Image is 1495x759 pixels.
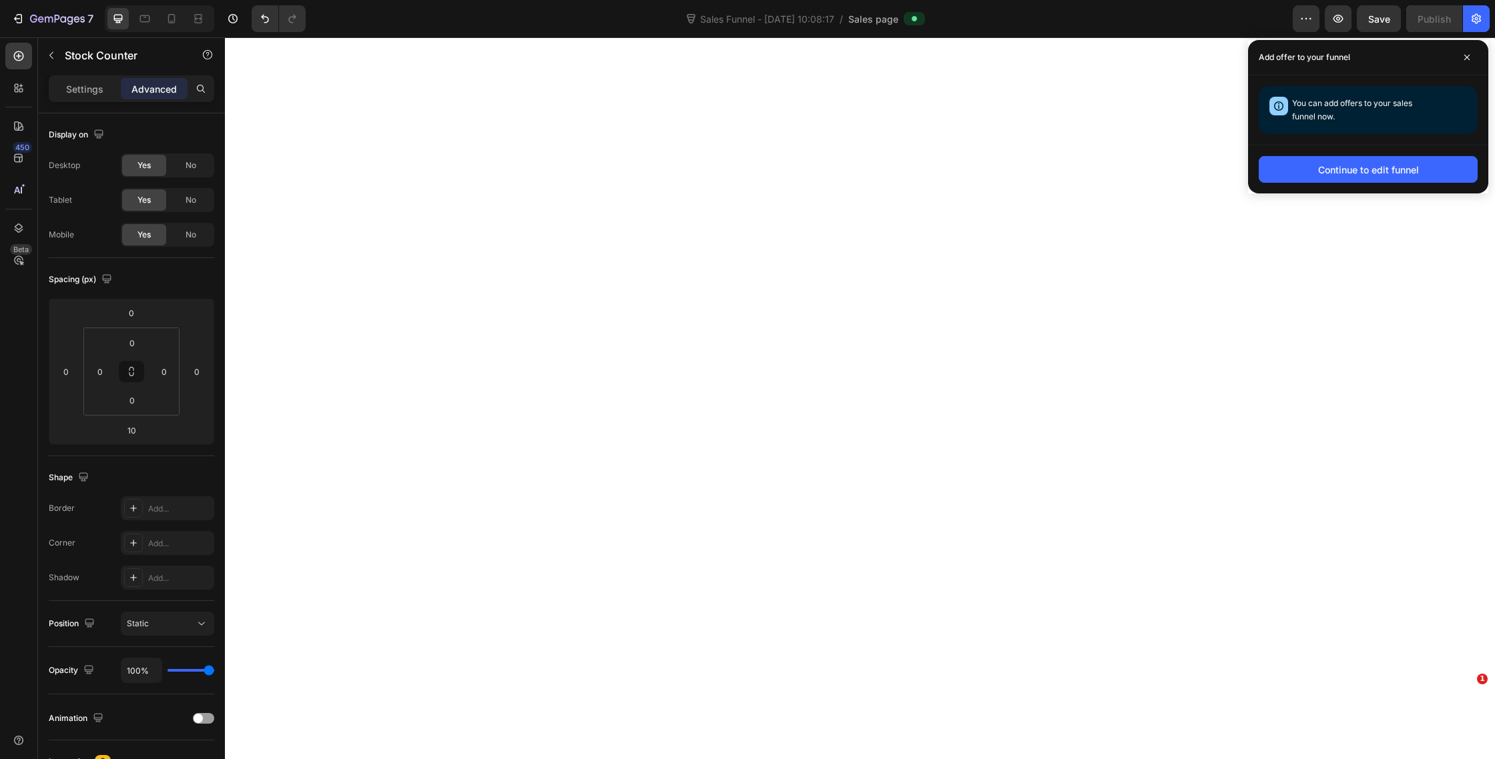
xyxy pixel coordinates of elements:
span: Static [127,618,149,628]
button: Save [1357,5,1401,32]
input: 0px [119,390,145,410]
span: 1 [1477,674,1488,684]
input: 0px [90,361,110,382]
input: 10 [118,420,145,440]
p: Stock Counter [65,47,178,63]
div: Animation [49,710,106,728]
span: Save [1368,13,1390,25]
div: Tablet [49,194,72,206]
div: 450 [13,142,32,153]
div: Beta [10,244,32,255]
div: Publish [1418,12,1451,26]
div: Continue to edit funnel [1318,163,1419,177]
div: Display on [49,126,107,144]
span: No [186,194,196,206]
span: No [186,159,196,171]
div: Undo/Redo [252,5,306,32]
iframe: Intercom live chat [1450,694,1482,726]
span: No [186,229,196,241]
div: Shape [49,469,91,487]
span: Sales page [848,12,898,26]
span: / [840,12,843,26]
div: Spacing (px) [49,271,115,289]
input: Auto [121,658,162,682]
button: 7 [5,5,99,32]
input: 0 [56,361,76,382]
input: 0 [118,303,145,323]
div: Desktop [49,159,80,171]
div: Add... [148,572,211,584]
div: Mobile [49,229,74,241]
div: Opacity [49,662,97,680]
span: Yes [137,229,151,241]
p: 7 [87,11,93,27]
button: Publish [1406,5,1462,32]
input: 0px [119,333,145,353]
div: Add... [148,538,211,550]
div: Add... [148,503,211,515]
div: Position [49,615,97,633]
div: Border [49,502,75,514]
div: Shadow [49,572,79,584]
p: Settings [66,82,103,96]
button: Static [121,612,214,636]
span: You can add offers to your sales funnel now. [1292,98,1412,121]
iframe: To enrich screen reader interactions, please activate Accessibility in Grammarly extension settings [225,37,1495,759]
div: Corner [49,537,75,549]
p: Advanced [131,82,177,96]
span: Sales Funnel - [DATE] 10:08:17 [697,12,837,26]
input: 0 [187,361,207,382]
input: 0px [154,361,174,382]
span: Yes [137,194,151,206]
span: Yes [137,159,151,171]
button: Continue to edit funnel [1259,156,1478,183]
p: Add offer to your funnel [1259,51,1350,64]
